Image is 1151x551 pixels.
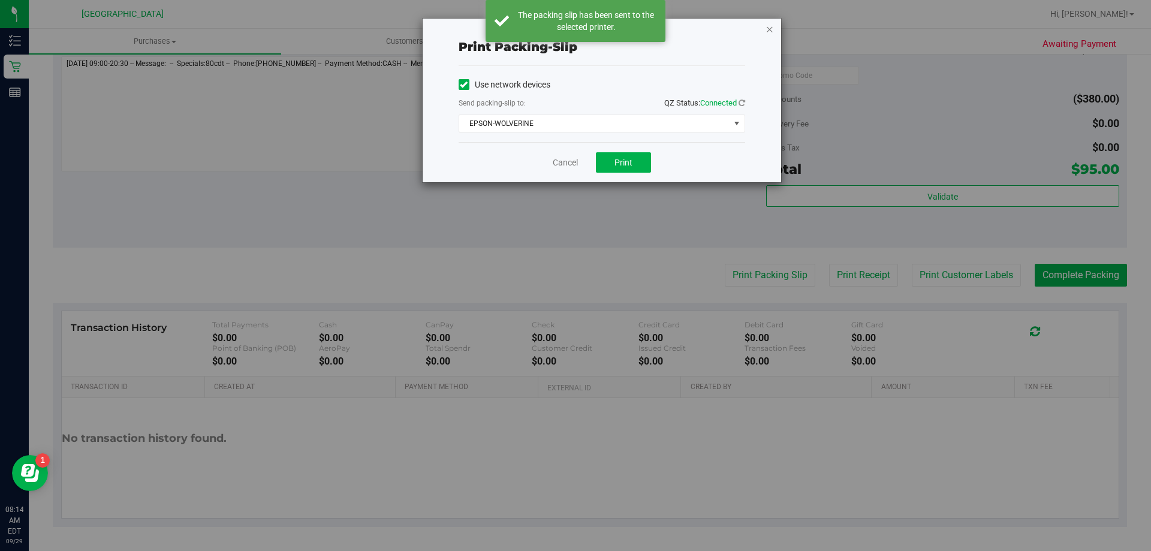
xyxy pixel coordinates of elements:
label: Send packing-slip to: [459,98,526,109]
iframe: Resource center [12,455,48,491]
button: Print [596,152,651,173]
label: Use network devices [459,79,550,91]
span: EPSON-WOLVERINE [459,115,730,132]
div: The packing slip has been sent to the selected printer. [516,9,656,33]
span: Connected [700,98,737,107]
span: select [729,115,744,132]
span: Print [614,158,632,167]
iframe: Resource center unread badge [35,453,50,468]
a: Cancel [553,156,578,169]
span: Print packing-slip [459,40,577,54]
span: QZ Status: [664,98,745,107]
